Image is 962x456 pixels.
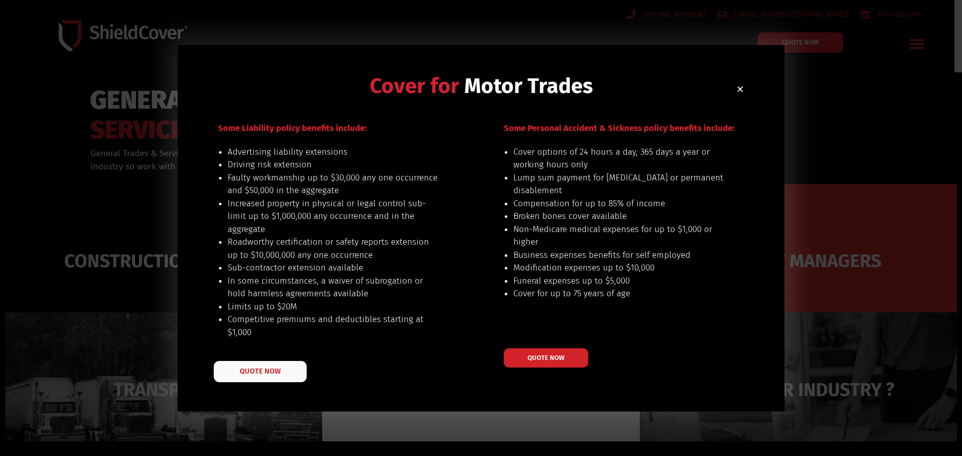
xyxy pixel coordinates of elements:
a: QUOTE NOW [504,348,588,368]
li: Faulty workmanship up to $30,000 any one occurrence and $50,000 in the aggregate [228,171,439,197]
li: Broken bones cover available [513,210,724,223]
li: Cover for up to 75 years of age [513,287,724,300]
li: Limits up to $20M [228,300,439,313]
li: Driving risk extension [228,158,439,171]
span: Some Liability policy benefits include: [218,123,367,133]
span: QUOTE NOW [240,368,280,375]
li: Sub-contractor extension available [228,261,439,275]
span: Some Personal Accident & Sickness policy benefits include: [504,123,734,133]
li: Non-Medicare medical expenses for up to $1,000 or higher [513,223,724,249]
span: Motor Trades [464,73,593,99]
li: Lump sum payment for [MEDICAL_DATA] or permanent disablement [513,171,724,197]
a: QUOTE NOW [214,361,307,382]
li: Compensation for up to 85% of income [513,197,724,210]
a: Close [736,85,744,93]
li: Business expenses benefits for self employed [513,249,724,262]
li: In some circumstances, a waiver of subrogation or hold harmless agreements available [228,275,439,300]
li: Funeral expenses up to $5,000 [513,275,724,288]
li: Roadworthy certification or safety reports extension up to $10,000,000 any one occurrence [228,236,439,261]
span: QUOTE NOW [528,354,564,361]
span: Cover for [370,73,459,99]
li: Advertising liability extensions [228,146,439,159]
li: Increased property in physical or legal control sub-limit up to $1,000,000 any occurrence and in ... [228,197,439,236]
li: Modification expenses up to $10,000 [513,261,724,275]
li: Cover options of 24 hours a day, 365 days a year or working hours only [513,146,724,171]
li: Competitive premiums and deductibles starting at $1,000 [228,313,439,339]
